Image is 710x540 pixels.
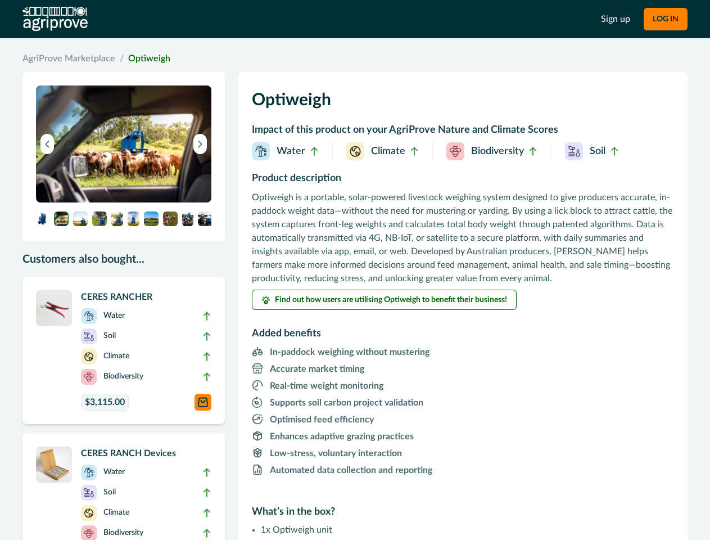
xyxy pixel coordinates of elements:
[252,191,674,285] p: Optiweigh is a portable, solar-powered livestock weighing system designed to give producers accur...
[54,211,69,226] img: A hand holding a CERES RANCH device
[182,211,193,226] img: A screenshot of the Ready Graze application showing a 3D map of animal positions
[35,211,49,226] img: An Optiweigh unit
[103,350,129,362] p: Climate
[22,52,688,65] nav: breadcrumb
[103,527,143,539] p: Biodiversity
[252,172,674,191] h2: Product description
[270,463,432,477] p: Automated data collection and reporting
[471,144,524,159] p: Biodiversity
[261,523,598,537] li: 1x Optiweigh unit
[85,395,125,409] span: $3,115.00
[103,371,143,382] p: Biodiversity
[193,134,207,154] button: Next image
[103,330,116,342] p: Soil
[252,290,517,310] button: Find out how users are utilising Optiweigh to benefit their business!
[92,211,107,226] img: A box of CERES RANCH devices
[73,211,88,226] img: A single CERES RANCH device
[270,396,423,409] p: Supports soil carbon project validation
[103,507,129,519] p: Climate
[270,362,364,376] p: Accurate market timing
[644,8,688,30] button: LOG IN
[40,134,54,154] button: Previous image
[252,121,674,142] h2: Impact of this product on your AgriProve Nature and Climate Scores
[252,488,674,523] h2: What’s in the box?
[36,290,72,326] img: A CERES RANCHER APPLICATOR
[277,144,305,159] p: Water
[275,296,507,304] span: Find out how users are utilising Optiweigh to benefit their business!
[144,211,159,226] img: A screenshot of the Ready Graze application showing a 3D map of animal positions
[36,447,72,483] img: A box of CERES RANCH devices
[270,430,414,443] p: Enhances adaptive grazing practices
[252,85,674,121] h1: Optiweigh
[163,211,178,226] img: A screenshot of the Ready Graze application showing a 3D map of animal positions
[120,52,124,65] span: /
[81,290,211,304] p: CERES RANCHER
[128,54,170,63] a: Optiweigh
[103,466,125,478] p: Water
[270,447,402,460] p: Low-stress, voluntary interaction
[111,211,123,226] img: A CERES RANCH device applied to the ear of a cow
[601,12,630,26] a: Sign up
[103,487,116,498] p: Soil
[81,447,211,460] p: CERES RANCH Devices
[270,345,429,359] p: In-paddock weighing without mustering
[22,52,115,65] a: AgriProve Marketplace
[36,85,211,202] img: A hand holding a CERES RANCH device
[371,144,405,159] p: Climate
[270,413,374,426] p: Optimised feed efficiency
[128,211,139,226] img: A screenshot of the Ready Graze application showing a 3D map of animal positions
[590,144,605,159] p: Soil
[198,211,212,226] img: A screenshot of the Ready Graze application showing a 3D map of animal positions
[270,379,383,393] p: Real-time weight monitoring
[22,251,225,268] p: Customers also bought...
[103,310,125,322] p: Water
[22,7,88,31] img: AgriProve logo
[252,314,674,345] h2: Added benefits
